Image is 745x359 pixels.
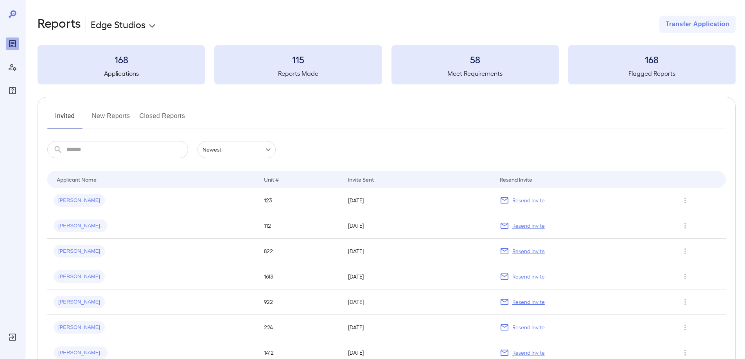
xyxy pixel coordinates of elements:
[214,53,382,66] h3: 115
[54,248,105,255] span: [PERSON_NAME]
[342,213,493,239] td: [DATE]
[6,61,19,73] div: Manage Users
[512,298,545,306] p: Resend Invite
[679,346,691,359] button: Row Actions
[679,194,691,207] button: Row Actions
[38,45,736,84] summary: 168Applications115Reports Made58Meet Requirements168Flagged Reports
[47,110,83,129] button: Invited
[679,220,691,232] button: Row Actions
[38,53,205,66] h3: 168
[54,324,105,331] span: [PERSON_NAME]
[512,196,545,204] p: Resend Invite
[679,296,691,308] button: Row Actions
[391,53,559,66] h3: 58
[258,239,342,264] td: 822
[342,264,493,289] td: [DATE]
[512,247,545,255] p: Resend Invite
[342,315,493,340] td: [DATE]
[568,69,736,78] h5: Flagged Reports
[679,321,691,334] button: Row Actions
[54,349,108,357] span: [PERSON_NAME]..
[568,53,736,66] h3: 168
[512,273,545,280] p: Resend Invite
[258,213,342,239] td: 112
[92,110,130,129] button: New Reports
[54,273,105,280] span: [PERSON_NAME]
[342,289,493,315] td: [DATE]
[38,69,205,78] h5: Applications
[258,188,342,213] td: 123
[258,315,342,340] td: 224
[6,84,19,97] div: FAQ
[91,18,145,30] p: Edge Studios
[54,222,108,230] span: [PERSON_NAME]..
[38,16,81,33] h2: Reports
[6,331,19,343] div: Log Out
[500,175,532,184] div: Resend Invite
[258,264,342,289] td: 1613
[54,298,105,306] span: [PERSON_NAME]
[679,245,691,257] button: Row Actions
[391,69,559,78] h5: Meet Requirements
[512,349,545,357] p: Resend Invite
[512,323,545,331] p: Resend Invite
[214,69,382,78] h5: Reports Made
[264,175,279,184] div: Unit #
[342,239,493,264] td: [DATE]
[348,175,374,184] div: Invite Sent
[512,222,545,230] p: Resend Invite
[6,38,19,50] div: Reports
[679,270,691,283] button: Row Actions
[57,175,97,184] div: Applicant Name
[140,110,185,129] button: Closed Reports
[258,289,342,315] td: 922
[342,188,493,213] td: [DATE]
[659,16,736,33] button: Transfer Application
[197,141,276,158] div: Newest
[54,197,105,204] span: [PERSON_NAME]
